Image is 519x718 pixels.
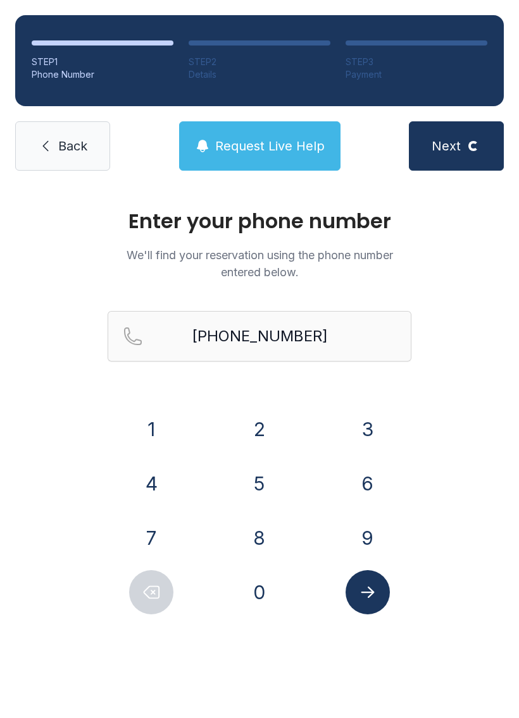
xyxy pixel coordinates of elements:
[237,516,282,560] button: 8
[58,137,87,155] span: Back
[346,461,390,506] button: 6
[108,311,411,362] input: Reservation phone number
[432,137,461,155] span: Next
[215,137,325,155] span: Request Live Help
[346,407,390,451] button: 3
[237,570,282,614] button: 0
[108,246,411,281] p: We'll find your reservation using the phone number entered below.
[237,407,282,451] button: 2
[129,461,173,506] button: 4
[108,211,411,231] h1: Enter your phone number
[129,407,173,451] button: 1
[189,56,330,68] div: STEP 2
[32,68,173,81] div: Phone Number
[346,56,487,68] div: STEP 3
[129,516,173,560] button: 7
[32,56,173,68] div: STEP 1
[189,68,330,81] div: Details
[346,570,390,614] button: Submit lookup form
[346,516,390,560] button: 9
[129,570,173,614] button: Delete number
[346,68,487,81] div: Payment
[237,461,282,506] button: 5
